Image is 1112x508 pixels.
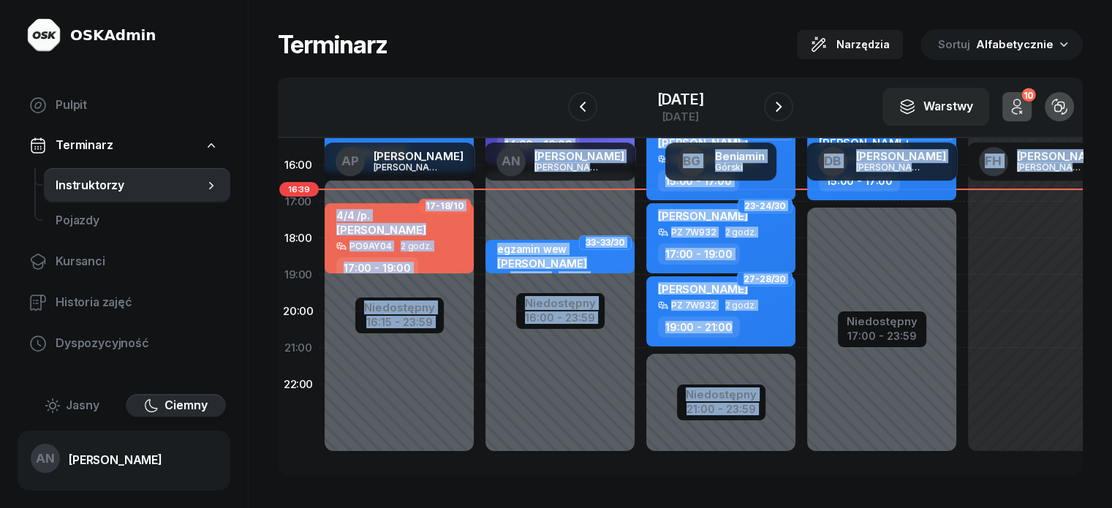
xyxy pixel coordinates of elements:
span: 23-24/30 [744,205,786,208]
div: Niedostępny [364,302,435,313]
a: AP[PERSON_NAME][PERSON_NAME] [324,143,475,181]
span: Historia zajęć [56,293,219,312]
div: [PERSON_NAME] [1017,151,1107,162]
div: 17:00 - 19:00 [336,257,418,278]
div: Niedostępny [847,316,918,327]
h1: Terminarz [278,31,387,58]
span: Jasny [66,396,99,415]
span: [PERSON_NAME] [497,257,587,270]
span: AN [36,452,55,465]
div: [PERSON_NAME] [856,151,946,162]
div: PZ6E706 [510,272,550,281]
button: Narzędzia [797,30,903,59]
a: Instruktorzy [44,168,230,203]
span: AP [341,155,359,167]
a: BGBeniaminGórski [665,143,776,181]
span: [PERSON_NAME] [658,282,748,296]
div: 21:00 [278,330,319,366]
div: [PERSON_NAME] [374,162,444,172]
span: [PERSON_NAME] [658,209,748,223]
a: Historia zajęć [18,285,230,320]
span: 16:39 [279,182,319,197]
div: 17:00 - 23:59 [847,327,918,342]
div: 18:00 [278,220,319,257]
div: 19:00 [278,257,319,293]
div: [DATE] [657,92,703,107]
div: Górski [715,162,765,172]
span: Alfabetycznie [976,37,1054,51]
div: PZ 7W932 [671,227,716,237]
span: 27-28/30 [744,278,786,281]
div: 16:00 - 23:59 [525,308,596,324]
button: 10 [1002,92,1032,121]
a: Kursanci [18,244,230,279]
span: FH [985,155,1002,167]
span: BG [683,155,700,167]
button: Sortuj Alfabetycznie [920,29,1083,60]
div: 22:00 [278,366,319,403]
div: 10 [1021,88,1035,102]
span: 1 godz. [559,272,589,282]
div: 19:00 - 21:00 [658,316,740,338]
span: Sortuj [938,35,973,54]
div: PZ 7W932 [671,300,716,310]
div: 17:00 - 19:00 [658,243,740,265]
button: Warstwy [882,88,989,126]
button: Niedostępny16:00 - 23:59 [525,295,596,327]
span: 33-33/30 [586,241,625,244]
a: Pulpit [18,88,230,123]
div: [DATE] [657,111,703,122]
div: Warstwy [899,97,973,116]
div: [PERSON_NAME] [856,162,926,172]
button: Ciemny [126,394,227,417]
div: Niedostępny [525,297,596,308]
span: Terminarz [56,136,113,155]
a: DB[PERSON_NAME][PERSON_NAME] [806,143,958,181]
div: 21:00 - 23:59 [686,400,757,415]
div: Beniamin [715,151,765,162]
span: 17-18/10 [425,205,464,208]
span: Pojazdy [56,211,219,230]
span: Instruktorzy [56,176,204,195]
span: Ciemny [164,396,208,415]
div: 20:00 [278,293,319,330]
button: Niedostępny21:00 - 23:59 [686,386,757,418]
div: 17:00 [278,183,319,220]
span: 2 godz. [725,300,757,311]
div: PO9AY04 [349,241,392,251]
span: 2 godz. [725,227,757,238]
div: 4/4 /p. [336,209,426,221]
span: AN [502,155,521,167]
button: Jasny [22,394,123,417]
div: 16:15 - 23:59 [364,313,435,328]
span: 2 godz. [401,241,432,251]
div: Niedostępny [686,389,757,400]
a: Pojazdy [44,203,230,238]
a: Dyspozycyjność [18,326,230,361]
div: [PERSON_NAME] [1017,162,1087,172]
span: [PERSON_NAME] [336,223,426,237]
div: [PERSON_NAME] [534,162,605,172]
span: Pulpit [56,96,219,115]
span: DB [824,155,841,167]
span: Dyspozycyjność [56,334,219,353]
button: Niedostępny17:00 - 23:59 [847,313,918,345]
div: egzamin wew [497,243,587,255]
div: [PERSON_NAME] [69,454,162,466]
div: [PERSON_NAME] [534,151,624,162]
a: AN[PERSON_NAME][PERSON_NAME] [485,143,636,181]
img: logo-light@2x.png [26,18,61,53]
button: Niedostępny16:15 - 23:59 [364,299,435,331]
span: Narzędzia [836,36,890,53]
div: 16:00 [278,147,319,183]
a: Terminarz [18,129,230,162]
div: [PERSON_NAME] [374,151,464,162]
span: Kursanci [56,252,219,271]
div: OSKAdmin [70,25,156,45]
